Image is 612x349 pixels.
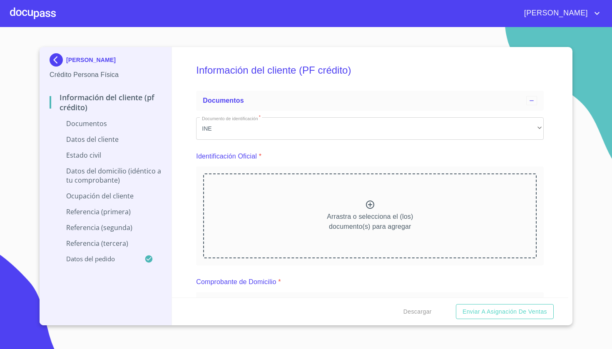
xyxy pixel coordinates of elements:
[50,207,162,216] p: Referencia (primera)
[327,212,413,232] p: Arrastra o selecciona el (los) documento(s) para agregar
[50,191,162,200] p: Ocupación del Cliente
[50,53,66,67] img: Docupass spot blue
[518,7,602,20] button: account of current user
[203,97,244,104] span: Documentos
[403,307,432,317] span: Descargar
[50,92,162,112] p: Información del cliente (PF crédito)
[463,307,547,317] span: Enviar a Asignación de Ventas
[50,223,162,232] p: Referencia (segunda)
[50,255,144,263] p: Datos del pedido
[50,239,162,248] p: Referencia (tercera)
[196,151,257,161] p: Identificación Oficial
[50,151,162,160] p: Estado Civil
[50,166,162,185] p: Datos del domicilio (idéntico a tu comprobante)
[50,70,162,80] p: Crédito Persona Física
[196,277,276,287] p: Comprobante de Domicilio
[518,7,592,20] span: [PERSON_NAME]
[66,57,116,63] p: [PERSON_NAME]
[50,135,162,144] p: Datos del cliente
[50,119,162,128] p: Documentos
[196,117,544,140] div: INE
[196,53,544,87] h5: Información del cliente (PF crédito)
